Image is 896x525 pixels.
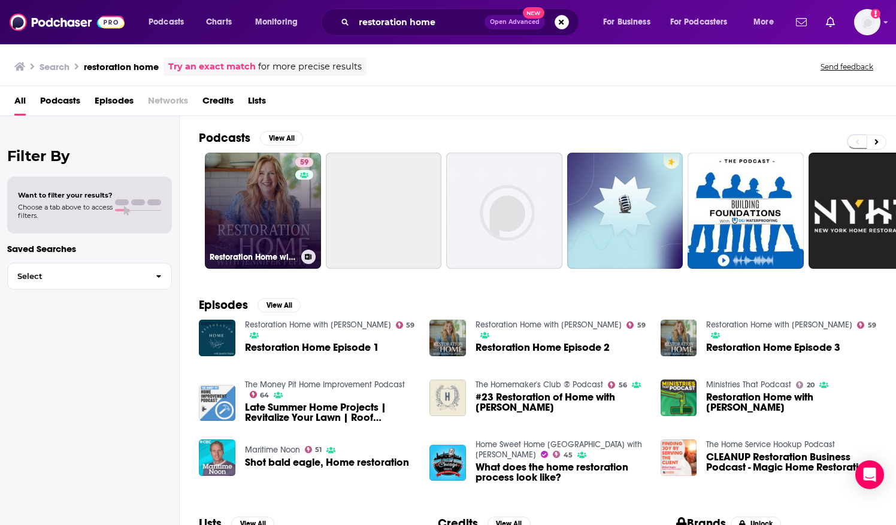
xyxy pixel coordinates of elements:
[817,62,877,72] button: Send feedback
[168,60,256,74] a: Try an exact match
[796,381,815,389] a: 20
[476,380,603,390] a: The Homemaker's Club ® Podcast
[476,392,646,412] span: #23 Restoration of Home with [PERSON_NAME]
[40,61,69,72] h3: Search
[84,61,159,72] h3: restoration home
[476,320,622,330] a: Restoration Home with Jennifer Pepito
[260,393,269,398] span: 64
[18,191,113,199] span: Want to filter your results?
[661,380,697,416] img: Restoration Home with Jennifer Pepito
[245,457,409,468] a: Shot bald eagle, Home restoration
[245,320,391,330] a: Restoration Home with Jennifer Pepito
[706,452,877,472] a: CLEANUP Restoration Business Podcast - Magic Home Restoration
[807,383,815,388] span: 20
[637,323,646,328] span: 59
[476,462,646,482] a: What does the home restoration process look like?
[476,392,646,412] a: #23 Restoration of Home with Katie DeGroot
[248,91,266,116] a: Lists
[706,439,835,450] a: The Home Service Hookup Podcast
[661,439,697,476] img: CLEANUP Restoration Business Podcast - Magic Home Restoration
[7,147,172,165] h2: Filter By
[706,392,877,412] span: Restoration Home with [PERSON_NAME]
[210,252,296,262] h3: Restoration Home with [PERSON_NAME]
[14,91,26,116] a: All
[854,9,880,35] img: User Profile
[199,385,235,421] img: Late Summer Home Projects | Revitalize Your Lawn | Roof Restoration | Home Safety for Kids
[670,14,728,31] span: For Podcasters
[855,460,884,489] div: Open Intercom Messenger
[245,445,300,455] a: Maritime Noon
[857,321,876,329] a: 59
[608,381,627,389] a: 56
[476,439,642,460] a: Home Sweet Home Chicago with David Hochberg
[8,272,146,280] span: Select
[7,243,172,254] p: Saved Searches
[595,13,665,32] button: open menu
[626,321,646,329] a: 59
[305,446,322,453] a: 51
[300,157,308,169] span: 59
[205,153,321,269] a: 59Restoration Home with [PERSON_NAME]
[753,14,774,31] span: More
[148,91,188,116] span: Networks
[854,9,880,35] span: Logged in as ShellB
[198,13,239,32] a: Charts
[202,91,234,116] a: Credits
[706,342,840,353] span: Restoration Home Episode 3
[199,439,235,476] img: Shot bald eagle, Home restoration
[149,14,184,31] span: Podcasts
[332,8,591,36] div: Search podcasts, credits, & more...
[406,323,414,328] span: 59
[245,402,416,423] a: Late Summer Home Projects | Revitalize Your Lawn | Roof Restoration | Home Safety for Kids
[199,298,301,312] a: EpisodesView All
[603,14,650,31] span: For Business
[199,298,248,312] h2: Episodes
[95,91,134,116] span: Episodes
[354,13,485,32] input: Search podcasts, credits, & more...
[295,157,313,167] a: 59
[429,320,466,356] img: Restoration Home Episode 2
[199,320,235,356] img: Restoration Home Episode 1
[199,131,303,145] a: PodcastsView All
[429,445,466,481] img: What does the home restoration process look like?
[476,342,610,353] span: Restoration Home Episode 2
[245,342,379,353] a: Restoration Home Episode 1
[821,12,840,32] a: Show notifications dropdown
[250,391,270,398] a: 64
[10,11,125,34] img: Podchaser - Follow, Share and Rate Podcasts
[247,13,313,32] button: open menu
[564,453,573,458] span: 45
[199,131,250,145] h2: Podcasts
[245,380,405,390] a: The Money Pit Home Improvement Podcast
[662,13,745,32] button: open menu
[553,451,573,458] a: 45
[40,91,80,116] a: Podcasts
[429,380,466,416] a: #23 Restoration of Home with Katie DeGroot
[745,13,789,32] button: open menu
[7,263,172,290] button: Select
[206,14,232,31] span: Charts
[619,383,627,388] span: 56
[260,131,303,145] button: View All
[871,9,880,19] svg: Add a profile image
[706,380,791,390] a: Ministries That Podcast
[661,320,697,356] img: Restoration Home Episode 3
[706,320,852,330] a: Restoration Home with Jennifer Pepito
[315,447,322,453] span: 51
[490,19,540,25] span: Open Advanced
[854,9,880,35] button: Show profile menu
